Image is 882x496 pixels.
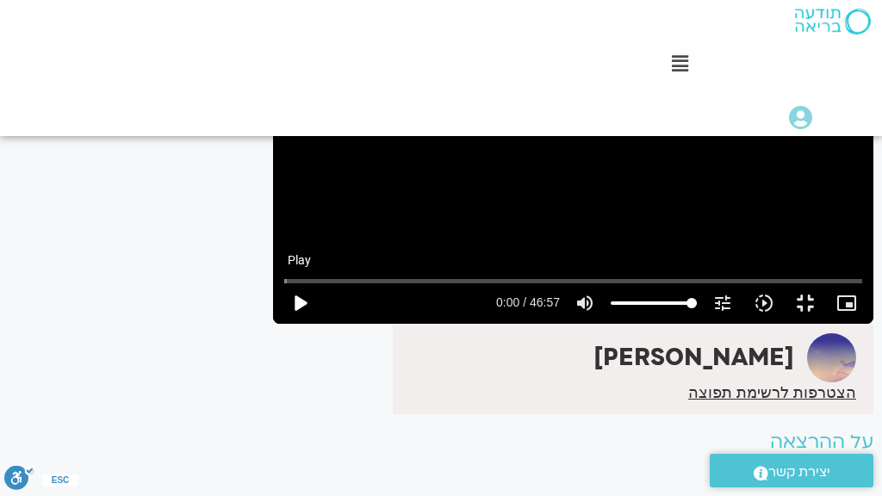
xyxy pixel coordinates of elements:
[795,9,871,34] img: תודעה בריאה
[807,333,856,382] img: טארה בראך
[593,341,794,374] strong: [PERSON_NAME]
[768,461,830,484] span: יצירת קשר
[273,431,873,453] h2: על ההרצאה
[710,454,873,487] a: יצירת קשר
[688,385,856,400] a: הצטרפות לרשימת תפוצה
